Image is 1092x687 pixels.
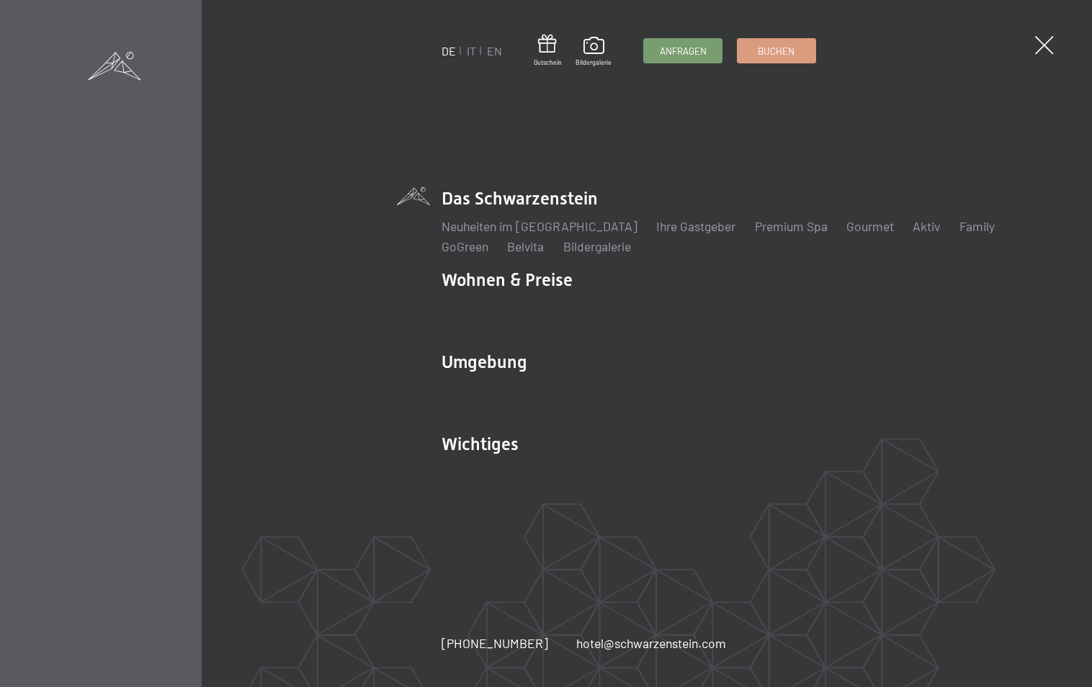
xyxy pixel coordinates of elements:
[442,238,488,254] a: GoGreen
[644,39,722,63] a: Anfragen
[534,58,562,67] span: Gutschein
[467,44,476,58] a: IT
[576,634,726,652] a: hotel@schwarzenstein.com
[959,218,995,234] a: Family
[442,44,456,58] a: DE
[442,635,548,651] span: [PHONE_NUMBER]
[44,187,359,501] img: Wellnesshotel Südtirol SCHWARZENSTEIN - Wellnessurlaub in den Alpen, Wandern und Wellness
[442,634,548,652] a: [PHONE_NUMBER]
[507,238,544,254] a: Belvita
[738,39,815,63] a: Buchen
[534,35,562,67] a: Gutschein
[487,44,502,58] a: EN
[576,58,612,67] span: Bildergalerie
[660,45,707,58] span: Anfragen
[758,45,795,58] span: Buchen
[442,218,637,234] a: Neuheiten im [GEOGRAPHIC_DATA]
[576,37,612,67] a: Bildergalerie
[846,218,894,234] a: Gourmet
[755,218,828,234] a: Premium Spa
[656,218,735,234] a: Ihre Gastgeber
[563,238,631,254] a: Bildergalerie
[913,218,940,234] a: Aktiv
